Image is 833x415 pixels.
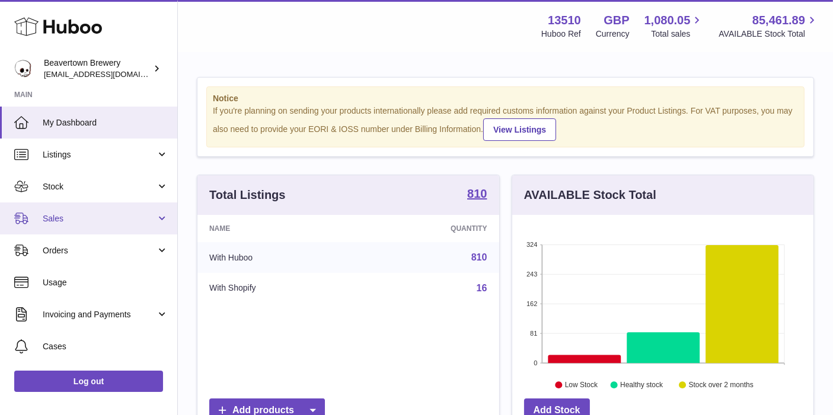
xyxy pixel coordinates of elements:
h3: AVAILABLE Stock Total [524,187,656,203]
strong: GBP [604,12,629,28]
span: 85,461.89 [752,12,805,28]
td: With Huboo [197,242,360,273]
text: 81 [530,330,537,337]
text: 243 [526,271,537,278]
span: Stock [43,181,156,192]
a: 85,461.89 AVAILABLE Stock Total [719,12,819,40]
div: Currency [596,28,630,40]
td: With Shopify [197,273,360,304]
span: My Dashboard [43,117,168,128]
span: Total sales [651,28,704,40]
span: [EMAIL_ADDRESS][DOMAIN_NAME] [44,69,174,79]
text: 0 [534,359,537,366]
a: View Listings [483,118,556,141]
text: Healthy stock [620,381,663,389]
span: Orders [43,245,156,256]
strong: 13510 [548,12,581,28]
a: 1,080.05 Total sales [644,12,704,40]
a: Log out [14,371,163,392]
div: Beavertown Brewery [44,57,151,80]
text: Low Stock [564,381,598,389]
span: 1,080.05 [644,12,691,28]
div: If you're planning on sending your products internationally please add required customs informati... [213,105,798,141]
img: aoife@beavertownbrewery.co.uk [14,60,32,78]
th: Name [197,215,360,242]
span: Invoicing and Payments [43,309,156,320]
strong: 810 [467,188,487,200]
text: 324 [526,241,537,248]
text: Stock over 2 months [688,381,753,389]
div: Huboo Ref [541,28,581,40]
span: AVAILABLE Stock Total [719,28,819,40]
a: 16 [477,283,487,293]
th: Quantity [360,215,499,242]
a: 810 [471,252,487,262]
span: Listings [43,149,156,160]
strong: Notice [213,93,798,104]
h3: Total Listings [209,187,286,203]
span: Usage [43,277,168,288]
span: Sales [43,213,156,224]
span: Cases [43,341,168,352]
text: 162 [526,300,537,307]
a: 810 [467,188,487,202]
